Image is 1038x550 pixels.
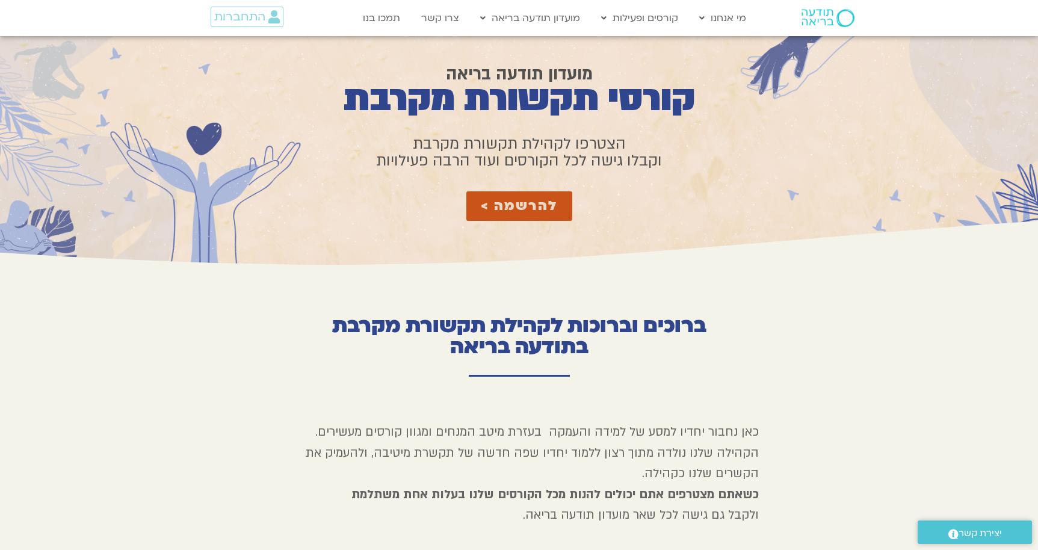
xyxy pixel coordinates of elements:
a: התחברות [211,7,283,27]
a: צרו קשר [415,7,465,29]
span: התחברות [214,10,265,23]
a: להרשמה > [466,191,572,221]
a: יצירת קשר [918,521,1032,544]
span: להרשמה > [481,199,558,214]
strong: כשאתם מצטרפים אתם יכולים להנות מכל הקורסים שלנו בעלות אחת משתלמת [351,486,759,502]
h1: מועדון תודעה בריאה [237,66,801,82]
a: תמכו בנו [357,7,406,29]
a: מי אנחנו [693,7,752,29]
p: כאן נחבור יחדיו למסע של למידה והעמקה בעזרת מיטב המנחים ומגוון קורסים מעשירים. הקהילה שלנו נולדה מ... [280,422,759,526]
h2: ברוכים וברוכות לקהילת תקשורת מקרבת בתודעה בריאה [298,315,741,357]
span: יצירת קשר [959,525,1002,542]
a: קורסים ופעילות [595,7,684,29]
h1: הצטרפו לקהילת תקשורת מקרבת וקבלו גישה לכל הקורסים ועוד הרבה פעילויות [237,135,801,169]
a: מועדון תודעה בריאה [474,7,586,29]
h1: קורסי תקשורת מקרבת [237,87,801,111]
img: תודעה בריאה [802,9,854,27]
